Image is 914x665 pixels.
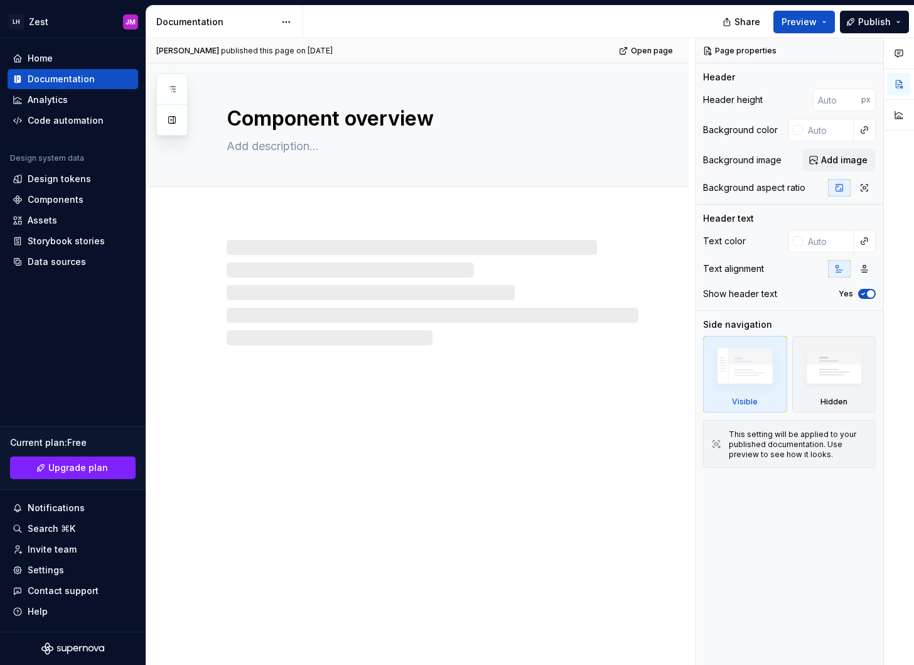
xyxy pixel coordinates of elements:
[615,42,679,60] a: Open page
[8,69,138,89] a: Documentation
[28,543,77,556] div: Invite team
[8,169,138,189] a: Design tokens
[839,289,853,299] label: Yes
[28,173,91,185] div: Design tokens
[8,602,138,622] button: Help
[221,46,333,56] div: published this page on [DATE]
[729,430,868,460] div: This setting will be applied to your published documentation. Use preview to see how it looks.
[126,17,136,27] div: JM
[820,397,847,407] div: Hidden
[28,214,57,227] div: Assets
[41,642,104,655] svg: Supernova Logo
[803,230,854,252] input: Auto
[48,462,108,474] span: Upgrade plan
[8,111,138,131] a: Code automation
[8,252,138,272] a: Data sources
[9,14,24,30] div: LH
[28,605,48,618] div: Help
[224,104,636,134] textarea: Component overview
[8,519,138,539] button: Search ⌘K
[703,181,805,194] div: Background aspect ratio
[703,288,777,300] div: Show header text
[840,11,909,33] button: Publish
[716,11,768,33] button: Share
[703,94,763,106] div: Header height
[792,336,876,413] div: Hidden
[3,8,143,35] button: LHZestJM
[8,210,138,230] a: Assets
[28,94,68,106] div: Analytics
[156,46,219,56] span: [PERSON_NAME]
[8,231,138,251] a: Storybook stories
[28,235,105,247] div: Storybook stories
[703,124,778,136] div: Background color
[8,190,138,210] a: Components
[28,502,85,514] div: Notifications
[10,153,84,163] div: Design system data
[782,16,817,28] span: Preview
[703,154,782,166] div: Background image
[803,149,876,171] button: Add image
[8,90,138,110] a: Analytics
[10,457,136,479] a: Upgrade plan
[821,154,868,166] span: Add image
[703,336,787,413] div: Visible
[8,560,138,580] a: Settings
[703,235,746,247] div: Text color
[28,585,99,597] div: Contact support
[28,193,83,206] div: Components
[631,46,673,56] span: Open page
[703,262,764,275] div: Text alignment
[8,498,138,518] button: Notifications
[28,52,53,65] div: Home
[732,397,758,407] div: Visible
[156,16,275,28] div: Documentation
[8,581,138,601] button: Contact support
[28,256,86,268] div: Data sources
[803,119,854,141] input: Auto
[813,89,861,111] input: Auto
[28,522,75,535] div: Search ⌘K
[8,48,138,68] a: Home
[8,539,138,560] a: Invite team
[28,73,95,85] div: Documentation
[29,16,48,28] div: Zest
[734,16,760,28] span: Share
[703,212,754,225] div: Header text
[10,436,136,449] div: Current plan : Free
[861,95,871,105] p: px
[28,114,104,127] div: Code automation
[703,71,735,84] div: Header
[858,16,891,28] span: Publish
[28,564,64,576] div: Settings
[773,11,835,33] button: Preview
[703,318,772,331] div: Side navigation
